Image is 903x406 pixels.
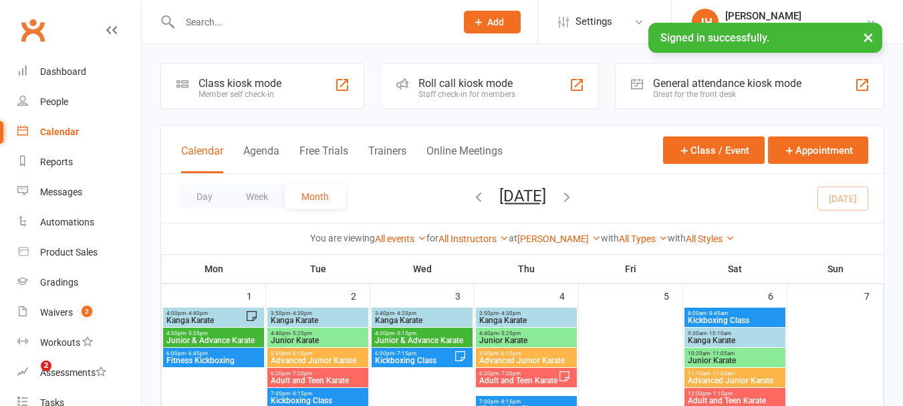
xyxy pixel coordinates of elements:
[40,187,82,197] div: Messages
[687,391,783,397] span: 12:00pm
[17,298,141,328] a: Waivers 2
[787,255,884,283] th: Sun
[374,330,470,336] span: 4:30pm
[418,77,515,90] div: Roll call kiosk mode
[687,377,783,385] span: Advanced Junior Karate
[166,330,261,336] span: 4:50pm
[374,357,454,365] span: Kickboxing Class
[418,90,515,99] div: Staff check-in for members
[40,247,98,258] div: Product Sales
[13,361,45,393] iframe: Intercom live chat
[479,316,574,324] span: Kanga Karate
[375,233,426,244] a: All events
[687,336,783,344] span: Kanga Karate
[687,330,783,336] span: 9:30am
[438,233,509,244] a: All Instructors
[559,284,578,306] div: 4
[162,255,266,283] th: Mon
[663,136,765,164] button: Class / Event
[686,233,735,244] a: All Styles
[181,144,223,173] button: Calendar
[479,399,574,405] span: 7:30pm
[374,310,470,316] span: 3:40pm
[475,255,579,283] th: Thu
[270,357,366,365] span: Advanced Junior Karate
[575,7,612,37] span: Settings
[426,233,438,243] strong: for
[290,330,312,336] span: - 5:25pm
[40,126,79,137] div: Calendar
[40,157,73,167] div: Reports
[374,316,470,324] span: Kanga Karate
[166,310,245,316] span: 4:00pm
[270,310,366,316] span: 3:50pm
[601,233,619,243] strong: with
[290,391,312,397] span: - 8:15pm
[186,330,208,336] span: - 5:35pm
[166,336,261,344] span: Junior & Advance Karate
[653,77,801,90] div: General attendance kiosk mode
[270,330,366,336] span: 4:40pm
[270,397,366,405] span: Kickboxing Class
[16,13,49,47] a: Clubworx
[499,187,546,205] button: [DATE]
[82,306,92,317] span: 2
[166,350,261,357] span: 6:00pm
[394,350,416,357] span: - 7:15pm
[479,330,574,336] span: 4:40pm
[517,233,601,244] a: [PERSON_NAME]
[310,233,375,243] strong: You are viewing
[176,13,446,31] input: Search...
[479,336,574,344] span: Junior Karate
[368,144,406,173] button: Trainers
[683,255,787,283] th: Sat
[17,268,141,298] a: Gradings
[455,284,474,306] div: 3
[479,310,574,316] span: 3:50pm
[17,147,141,177] a: Reports
[17,57,141,87] a: Dashboard
[17,328,141,358] a: Workouts
[374,336,470,344] span: Junior & Advance Karate
[864,284,883,306] div: 7
[229,185,285,209] button: Week
[199,77,281,90] div: Class kiosk mode
[17,87,141,117] a: People
[17,207,141,237] a: Automations
[768,284,787,306] div: 6
[499,371,521,377] span: - 7:20pm
[426,144,503,173] button: Online Meetings
[687,357,783,365] span: Junior Karate
[270,350,366,357] span: 5:30pm
[374,350,454,357] span: 6:30pm
[479,350,574,357] span: 5:30pm
[186,310,208,316] span: - 4:40pm
[266,255,370,283] th: Tue
[653,90,801,99] div: Great for the front desk
[270,391,366,397] span: 7:30pm
[243,144,279,173] button: Agenda
[687,397,783,405] span: Adult and Teen Karate
[199,90,281,99] div: Member self check-in
[270,336,366,344] span: Junior Karate
[710,371,735,377] span: - 11:55am
[247,284,265,306] div: 1
[351,284,370,306] div: 2
[17,177,141,207] a: Messages
[499,350,521,357] span: - 6:15pm
[290,350,312,357] span: - 6:15pm
[487,17,504,27] span: Add
[499,330,521,336] span: - 5:25pm
[40,66,86,77] div: Dashboard
[725,22,866,34] div: Emplify Karate Fitness Kickboxing
[768,136,868,164] button: Appointment
[285,185,346,209] button: Month
[692,9,719,35] div: JH
[290,371,312,377] span: - 7:20pm
[186,350,208,357] span: - 6:45pm
[464,11,521,33] button: Add
[668,233,686,243] strong: with
[619,233,668,244] a: All Types
[40,307,73,318] div: Waivers
[299,144,348,173] button: Free Trials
